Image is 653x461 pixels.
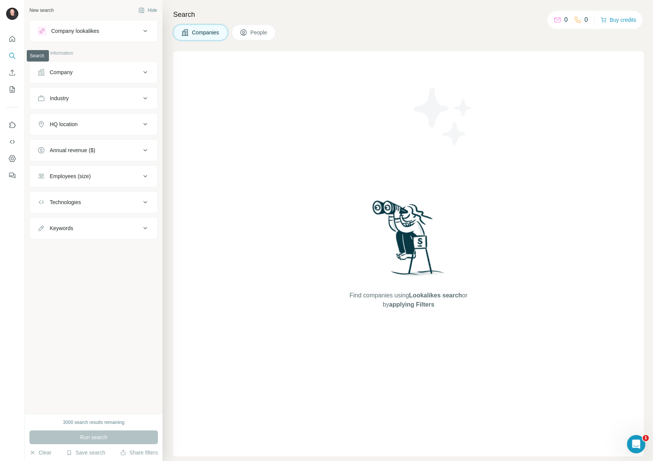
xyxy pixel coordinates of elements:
span: Find companies using or by [347,291,469,309]
img: Avatar [6,8,18,20]
button: Search [6,49,18,63]
button: Company lookalikes [30,22,158,40]
button: Employees (size) [30,167,158,185]
img: Surfe Illustration - Stars [409,82,478,151]
div: New search [29,7,54,14]
button: HQ location [30,115,158,133]
span: applying Filters [389,301,434,308]
button: Use Surfe on LinkedIn [6,118,18,132]
div: HQ location [50,120,78,128]
iframe: Intercom live chat [627,435,645,453]
div: Company [50,68,73,76]
button: Buy credits [601,15,636,25]
button: Clear [29,449,51,456]
button: Feedback [6,169,18,182]
p: 0 [585,15,588,24]
button: Industry [30,89,158,107]
span: 1 [643,435,649,441]
div: Industry [50,94,69,102]
button: Company [30,63,158,81]
button: Quick start [6,32,18,46]
div: Company lookalikes [51,27,99,35]
img: Surfe Illustration - Woman searching with binoculars [369,198,448,284]
span: Companies [192,29,220,36]
div: Annual revenue ($) [50,146,95,154]
button: Share filters [120,449,158,456]
button: Use Surfe API [6,135,18,149]
p: Company information [29,50,158,57]
div: Technologies [50,198,81,206]
span: People [250,29,268,36]
button: Save search [66,449,105,456]
span: Lookalikes search [409,292,462,299]
button: Enrich CSV [6,66,18,80]
button: My lists [6,83,18,96]
button: Hide [133,5,162,16]
button: Keywords [30,219,158,237]
div: Employees (size) [50,172,91,180]
div: 3000 search results remaining [63,419,125,426]
button: Dashboard [6,152,18,166]
button: Annual revenue ($) [30,141,158,159]
p: 0 [564,15,568,24]
button: Technologies [30,193,158,211]
h4: Search [173,9,644,20]
div: Keywords [50,224,73,232]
